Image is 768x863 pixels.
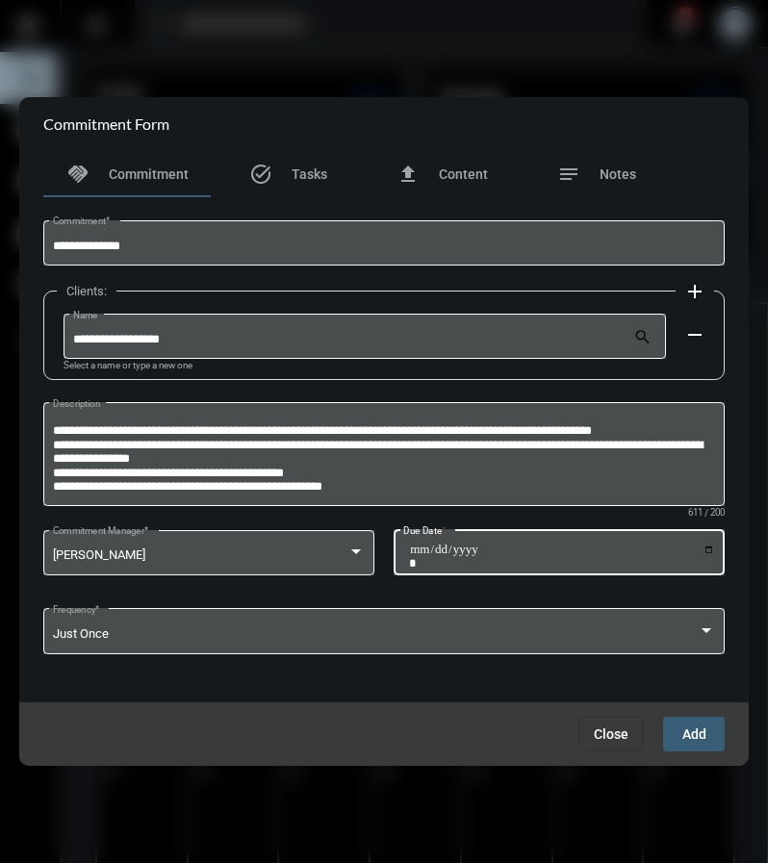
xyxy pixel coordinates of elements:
[683,323,706,346] mat-icon: remove
[578,717,644,751] button: Close
[683,280,706,303] mat-icon: add
[557,163,580,186] mat-icon: notes
[688,508,725,519] mat-hint: 611 / 200
[633,327,656,350] mat-icon: search
[249,163,272,186] mat-icon: task_alt
[663,717,725,751] button: Add
[109,166,189,182] span: Commitment
[64,361,192,371] mat-hint: Select a name or type a new one
[594,726,628,742] span: Close
[292,166,327,182] span: Tasks
[600,166,636,182] span: Notes
[57,284,116,298] label: Clients:
[682,726,706,742] span: Add
[53,626,109,641] span: Just Once
[53,547,145,562] span: [PERSON_NAME]
[43,114,169,133] h2: Commitment Form
[397,163,420,186] mat-icon: file_upload
[439,166,488,182] span: Content
[66,163,90,186] mat-icon: handshake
